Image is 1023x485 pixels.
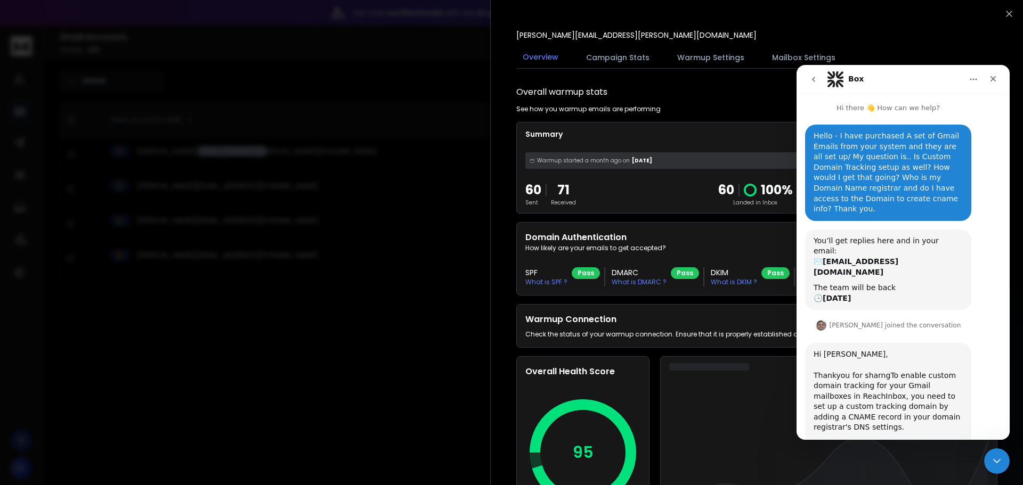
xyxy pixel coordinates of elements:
p: What is DMARC ? [612,278,667,286]
div: Here’s how you can get started: [17,373,166,384]
div: Pass [671,267,699,279]
button: Mailbox Settings [766,46,842,69]
h3: SPF [525,267,567,278]
div: [DATE] [525,152,988,169]
p: 100 % [761,182,793,199]
div: Pass [572,267,600,279]
p: Summary [525,129,988,139]
p: How likely are your emails to get accepted? [525,244,988,252]
p: Check the status of your warmup connection. Ensure that it is properly established and functionin... [525,330,890,339]
p: What is SPF ? [525,278,567,286]
p: 95 [573,443,594,462]
p: 71 [551,182,576,199]
p: What is DKIM ? [711,278,757,286]
p: [PERSON_NAME][EMAIL_ADDRESS][PERSON_NAME][DOMAIN_NAME] [516,30,757,40]
h2: Warmup Connection [525,313,890,326]
div: Thankyou for sharngTo enable custom domain tracking for your Gmail mailboxes in ReachInbox, you n... [17,295,166,368]
h3: DMARC [612,267,667,278]
p: 60 [525,182,541,199]
button: Campaign Stats [580,46,656,69]
button: Overview [516,45,565,70]
p: Landed in Inbox [718,199,793,207]
p: Sent [525,199,541,207]
iframe: Intercom live chat [797,65,1010,440]
p: 60 [718,182,734,199]
div: Hi [PERSON_NAME], [17,284,166,295]
iframe: Intercom live chat [984,448,1010,474]
p: See how you warmup emails are performing [516,105,661,113]
button: Warmup Settings [671,46,751,69]
h3: DKIM [711,267,757,278]
h1: Overall warmup stats [516,86,607,98]
h2: Overall Health Score [525,365,640,378]
span: Warmup started a month ago on [537,157,630,165]
div: Pass [761,267,790,279]
h2: Domain Authentication [525,231,988,244]
p: Received [551,199,576,207]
